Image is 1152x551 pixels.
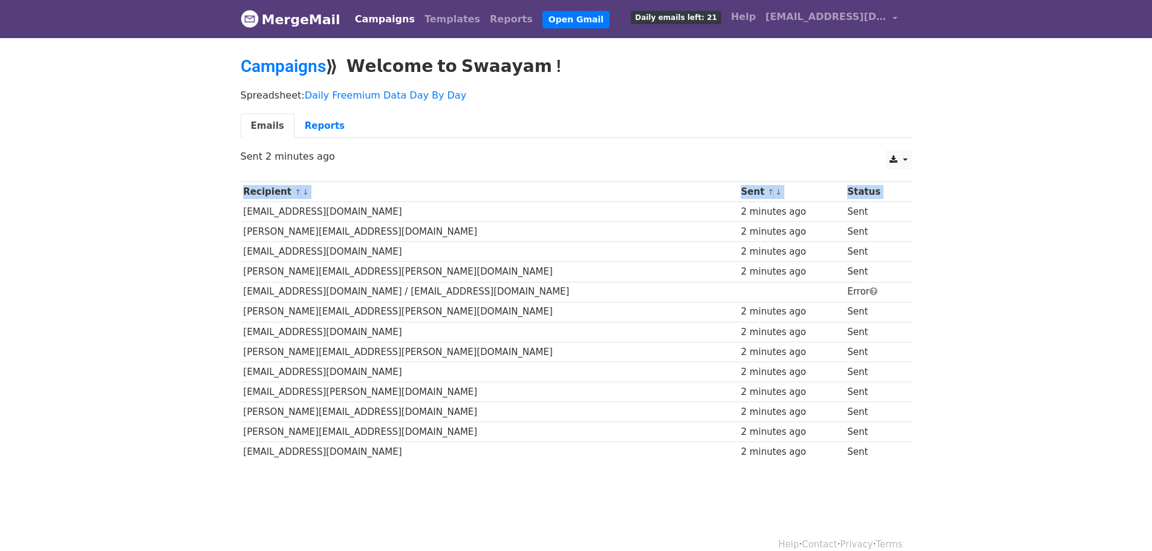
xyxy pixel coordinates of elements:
[840,539,873,550] a: Privacy
[844,422,903,442] td: Sent
[295,114,355,139] a: Reports
[241,242,738,262] td: [EMAIL_ADDRESS][DOMAIN_NAME]
[295,187,301,197] a: ↑
[241,322,738,342] td: [EMAIL_ADDRESS][DOMAIN_NAME]
[241,114,295,139] a: Emails
[241,422,738,442] td: [PERSON_NAME][EMAIL_ADDRESS][DOMAIN_NAME]
[241,89,912,102] p: Spreadsheet:
[738,182,845,202] th: Sent
[241,382,738,402] td: [EMAIL_ADDRESS][PERSON_NAME][DOMAIN_NAME]
[844,322,903,342] td: Sent
[350,7,420,31] a: Campaigns
[241,282,738,302] td: [EMAIL_ADDRESS][DOMAIN_NAME] / [EMAIL_ADDRESS][DOMAIN_NAME]
[844,222,903,242] td: Sent
[844,302,903,322] td: Sent
[305,90,466,101] a: Daily Freemium Data Day By Day
[844,402,903,422] td: Sent
[631,11,721,24] span: Daily emails left: 21
[241,362,738,382] td: [EMAIL_ADDRESS][DOMAIN_NAME]
[741,405,841,419] div: 2 minutes ago
[741,445,841,459] div: 2 minutes ago
[741,325,841,339] div: 2 minutes ago
[844,202,903,222] td: Sent
[767,187,774,197] a: ↑
[241,7,340,32] a: MergeMail
[542,11,610,28] a: Open Gmail
[485,7,538,31] a: Reports
[241,402,738,422] td: [PERSON_NAME][EMAIL_ADDRESS][DOMAIN_NAME]
[741,365,841,379] div: 2 minutes ago
[1092,493,1152,551] iframe: Chat Widget
[241,182,738,202] th: Recipient
[241,222,738,242] td: [PERSON_NAME][EMAIL_ADDRESS][DOMAIN_NAME]
[761,5,902,33] a: [EMAIL_ADDRESS][DOMAIN_NAME]
[766,10,887,24] span: [EMAIL_ADDRESS][DOMAIN_NAME]
[844,382,903,402] td: Sent
[741,225,841,239] div: 2 minutes ago
[241,442,738,462] td: [EMAIL_ADDRESS][DOMAIN_NAME]
[741,245,841,259] div: 2 minutes ago
[741,265,841,279] div: 2 minutes ago
[241,302,738,322] td: [PERSON_NAME][EMAIL_ADDRESS][PERSON_NAME][DOMAIN_NAME]
[844,442,903,462] td: Sent
[844,282,903,302] td: Error
[876,539,902,550] a: Terms
[241,10,259,28] img: MergeMail logo
[741,205,841,219] div: 2 minutes ago
[302,187,309,197] a: ↓
[241,342,738,362] td: [PERSON_NAME][EMAIL_ADDRESS][PERSON_NAME][DOMAIN_NAME]
[420,7,485,31] a: Templates
[741,345,841,359] div: 2 minutes ago
[241,56,326,76] a: Campaigns
[741,385,841,399] div: 2 minutes ago
[726,5,761,29] a: Help
[775,187,782,197] a: ↓
[844,182,903,202] th: Status
[741,305,841,319] div: 2 minutes ago
[844,242,903,262] td: Sent
[241,150,912,163] p: Sent 2 minutes ago
[741,425,841,439] div: 2 minutes ago
[802,539,837,550] a: Contact
[844,262,903,282] td: Sent
[241,56,912,77] h2: ⟫ 𝗪𝗲𝗹𝗰𝗼𝗺𝗲 𝘁𝗼 𝗦𝘄𝗮𝗮𝘆𝗮𝗺 !
[844,362,903,382] td: Sent
[778,539,799,550] a: Help
[844,342,903,362] td: Sent
[241,262,738,282] td: [PERSON_NAME][EMAIL_ADDRESS][PERSON_NAME][DOMAIN_NAME]
[241,202,738,222] td: [EMAIL_ADDRESS][DOMAIN_NAME]
[626,5,726,29] a: Daily emails left: 21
